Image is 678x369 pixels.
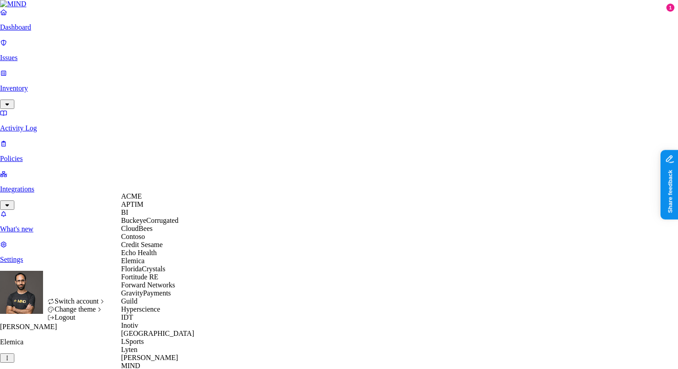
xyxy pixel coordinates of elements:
span: LSports [121,338,144,345]
span: BuckeyeCorrugated [121,217,178,224]
span: GravityPayments [121,289,171,297]
span: IDT [121,313,133,321]
span: [GEOGRAPHIC_DATA] [121,330,194,337]
span: [PERSON_NAME] [121,354,178,361]
div: Logout [48,313,106,321]
span: Change theme [55,305,96,313]
span: BI [121,208,128,216]
span: Forward Networks [121,281,175,289]
span: Lyten [121,346,137,353]
span: CloudBees [121,225,152,232]
span: APTIM [121,200,143,208]
span: FloridaCrystals [121,265,165,273]
span: Fortitude RE [121,273,158,281]
span: ACME [121,192,142,200]
span: Inotiv [121,321,138,329]
span: Hyperscience [121,305,160,313]
span: Contoso [121,233,145,240]
span: Guild [121,297,137,305]
span: Credit Sesame [121,241,163,248]
span: Echo Health [121,249,157,256]
span: Switch account [55,297,99,305]
span: Elemica [121,257,144,265]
